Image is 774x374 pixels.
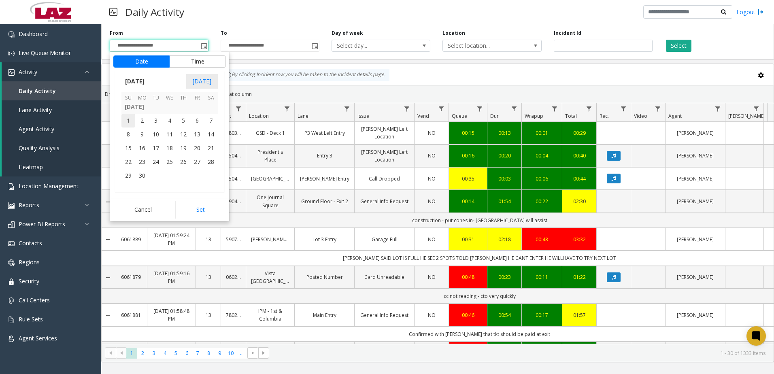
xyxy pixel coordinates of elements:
td: Monday, June 16, 2025 [135,141,149,155]
td: Thursday, June 19, 2025 [176,141,190,155]
a: Garage Full [359,236,409,243]
a: 00:31 [454,236,482,243]
th: [DATE] [121,100,218,114]
span: 3 [149,114,163,127]
a: 6061881 [119,311,142,319]
span: Dur [490,113,499,119]
div: By clicking Incident row you will be taken to the incident details page. [221,69,389,81]
span: 12 [176,127,190,141]
td: Friday, June 13, 2025 [190,127,204,141]
td: Monday, June 23, 2025 [135,155,149,169]
span: Go to the next page [247,347,258,359]
span: Agent Activity [19,125,54,133]
a: 550417 [226,175,241,183]
span: 21 [204,141,218,155]
a: Collapse Details [102,236,115,243]
img: 'icon' [8,202,15,209]
span: Activity [19,68,37,76]
span: Reports [19,201,39,209]
a: Collapse Details [102,274,115,281]
td: Tuesday, June 3, 2025 [149,114,163,127]
a: Wrapup Filter Menu [549,103,560,114]
span: Agent Services [19,334,57,342]
th: Th [176,92,190,104]
a: Collapse Details [102,312,115,319]
span: Page 5 [170,348,181,359]
div: Drag a column header and drop it here to group by that column [102,87,774,101]
td: Tuesday, June 10, 2025 [149,127,163,141]
label: To [221,30,227,37]
h3: Daily Activity [121,2,188,22]
a: NO [419,236,444,243]
span: Rec. [600,113,609,119]
a: Collapse Details [102,199,115,205]
span: 9 [135,127,149,141]
span: 2 [135,114,149,127]
a: 00:15 [454,129,482,137]
a: 580331 [226,129,241,137]
span: Lane Activity [19,106,52,114]
a: Logout [736,8,764,16]
th: Mo [135,92,149,104]
td: Wednesday, June 11, 2025 [163,127,176,141]
a: 00:22 [527,198,557,205]
img: 'icon' [8,278,15,285]
td: Thursday, June 26, 2025 [176,155,190,169]
a: 00:23 [492,273,517,281]
span: 13 [190,127,204,141]
span: [DATE] [186,74,218,89]
a: Agent Filter Menu [712,103,723,114]
span: [PERSON_NAME] [728,113,765,119]
a: Ground Floor - Exit 2 [300,198,349,205]
span: Agent [668,113,682,119]
td: Saturday, June 28, 2025 [204,155,218,169]
a: 00:29 [567,129,591,137]
a: [DATE] 01:59:24 PM [152,232,191,247]
td: Saturday, June 14, 2025 [204,127,218,141]
a: 01:22 [567,273,591,281]
button: Select [666,40,691,52]
span: Toggle popup [199,40,208,51]
a: 02:18 [492,236,517,243]
a: [PERSON_NAME] [670,236,720,243]
span: 24 [149,155,163,169]
a: Vend Filter Menu [436,103,447,114]
span: 29 [121,169,135,183]
td: Thursday, June 5, 2025 [176,114,190,127]
td: Wednesday, June 25, 2025 [163,155,176,169]
th: Fr [190,92,204,104]
a: Call Dropped [359,175,409,183]
span: 15 [121,141,135,155]
a: Location Filter Menu [282,103,293,114]
a: 590486 [226,198,241,205]
td: Tuesday, June 17, 2025 [149,141,163,155]
td: Thursday, June 12, 2025 [176,127,190,141]
span: Select day... [332,40,410,51]
a: 01:57 [567,311,591,319]
span: 20 [190,141,204,155]
a: Heatmap [2,157,101,176]
td: Friday, June 27, 2025 [190,155,204,169]
img: 'icon' [8,69,15,76]
span: Page 7 [192,348,203,359]
img: 'icon' [8,240,15,247]
a: NO [419,175,444,183]
span: Page 6 [181,348,192,359]
td: Friday, June 20, 2025 [190,141,204,155]
a: 00:46 [454,311,482,319]
td: Saturday, June 7, 2025 [204,114,218,127]
span: 30 [135,169,149,183]
a: [GEOGRAPHIC_DATA] [251,175,289,183]
a: 13 [201,236,216,243]
a: 00:44 [567,175,591,183]
a: 00:17 [527,311,557,319]
div: 00:11 [527,273,557,281]
a: [PERSON_NAME] [670,152,720,159]
a: Queue Filter Menu [474,103,485,114]
button: Set [175,201,226,219]
a: [PERSON_NAME] [670,198,720,205]
img: 'icon' [8,297,15,304]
